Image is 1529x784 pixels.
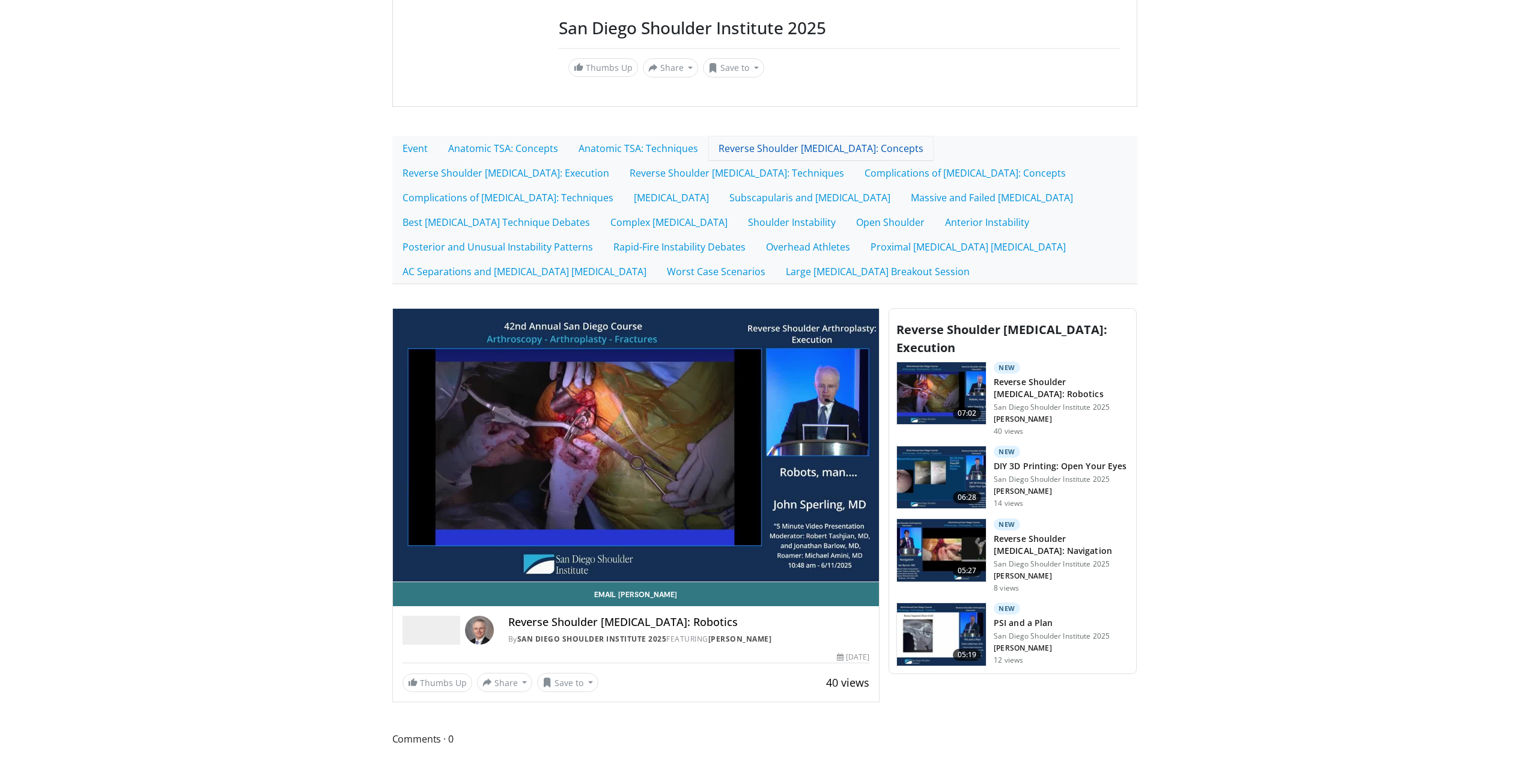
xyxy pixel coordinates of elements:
[994,460,1126,472] h3: DIY 3D Printing: Open Your Eyes
[896,362,1129,436] a: 07:02 New Reverse Shoulder [MEDICAL_DATA]: Robotics San Diego Shoulder Institute 2025 [PERSON_NAM...
[465,616,494,645] img: Avatar
[896,321,1107,356] span: Reverse Shoulder [MEDICAL_DATA]: Execution
[994,617,1110,629] h3: PSI and a Plan
[392,234,603,260] a: Posterior and Unusual Instability Patterns
[994,427,1023,436] p: 40 views
[953,491,982,503] span: 06:28
[624,185,719,210] a: [MEDICAL_DATA]
[392,160,619,186] a: Reverse Shoulder [MEDICAL_DATA]: Execution
[901,185,1083,210] a: Massive and Failed [MEDICAL_DATA]
[477,673,533,692] button: Share
[994,403,1129,412] p: San Diego Shoulder Institute 2025
[393,582,880,606] a: Email [PERSON_NAME]
[897,519,986,582] img: 53b82002-5664-47a2-9252-d395f7763fbc.150x105_q85_crop-smart_upscale.jpg
[994,362,1020,374] p: New
[826,675,869,690] span: 40 views
[935,210,1039,235] a: Anterior Instability
[953,565,982,577] span: 05:27
[896,603,1129,666] a: 05:19 New PSI and a Plan San Diego Shoulder Institute 2025 [PERSON_NAME] 12 views
[537,673,598,692] button: Save to
[517,634,667,644] a: San Diego Shoulder Institute 2025
[897,446,986,509] img: d1c155ff-6985-427d-872b-6581e95acfd2.150x105_q85_crop-smart_upscale.jpg
[860,234,1076,260] a: Proximal [MEDICAL_DATA] [MEDICAL_DATA]
[994,487,1126,496] p: [PERSON_NAME]
[719,185,901,210] a: Subscapularis and [MEDICAL_DATA]
[603,234,756,260] a: Rapid-Fire Instability Debates
[403,616,460,645] img: San Diego Shoulder Institute 2025
[708,136,934,161] a: Reverse Shoulder [MEDICAL_DATA]: Concepts
[756,234,860,260] a: Overhead Athletes
[837,652,869,663] div: [DATE]
[994,499,1023,508] p: 14 views
[392,136,438,161] a: Event
[403,673,472,692] a: Thumbs Up
[600,210,738,235] a: Complex [MEDICAL_DATA]
[657,259,776,284] a: Worst Case Scenarios
[953,407,982,419] span: 07:02
[994,415,1129,424] p: [PERSON_NAME]
[994,533,1129,557] h3: Reverse Shoulder [MEDICAL_DATA]: Navigation
[994,631,1110,641] p: San Diego Shoulder Institute 2025
[568,58,638,77] a: Thumbs Up
[897,603,986,666] img: e6fd80fe-f1d7-4b57-beda-e80082b24847.150x105_q85_crop-smart_upscale.jpg
[438,136,568,161] a: Anatomic TSA: Concepts
[708,634,772,644] a: [PERSON_NAME]
[896,518,1129,593] a: 05:27 New Reverse Shoulder [MEDICAL_DATA]: Navigation San Diego Shoulder Institute 2025 [PERSON_N...
[994,571,1129,581] p: [PERSON_NAME]
[994,446,1020,458] p: New
[392,185,624,210] a: Complications of [MEDICAL_DATA]: Techniques
[897,362,986,425] img: 43808b3e-9fd9-493c-b542-3136e7fb7b40.150x105_q85_crop-smart_upscale.jpg
[643,58,699,77] button: Share
[776,259,980,284] a: Large [MEDICAL_DATA] Breakout Session
[854,160,1076,186] a: Complications of [MEDICAL_DATA]: Concepts
[392,731,880,747] span: Comments 0
[568,136,708,161] a: Anatomic TSA: Techniques
[994,643,1110,653] p: [PERSON_NAME]
[559,18,1120,38] h3: San Diego Shoulder Institute 2025
[508,616,870,629] h4: Reverse Shoulder [MEDICAL_DATA]: Robotics
[619,160,854,186] a: Reverse Shoulder [MEDICAL_DATA]: Techniques
[392,210,600,235] a: Best [MEDICAL_DATA] Technique Debates
[994,603,1020,615] p: New
[393,309,880,583] video-js: Video Player
[738,210,846,235] a: Shoulder Instability
[392,259,657,284] a: AC Separations and [MEDICAL_DATA] [MEDICAL_DATA]
[953,649,982,661] span: 05:19
[994,376,1129,400] h3: Reverse Shoulder [MEDICAL_DATA]: Robotics
[896,446,1129,509] a: 06:28 New DIY 3D Printing: Open Your Eyes San Diego Shoulder Institute 2025 [PERSON_NAME] 14 views
[994,559,1129,569] p: San Diego Shoulder Institute 2025
[508,634,870,645] div: By FEATURING
[994,518,1020,530] p: New
[994,583,1019,593] p: 8 views
[703,58,764,77] button: Save to
[846,210,935,235] a: Open Shoulder
[994,475,1126,484] p: San Diego Shoulder Institute 2025
[994,655,1023,665] p: 12 views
